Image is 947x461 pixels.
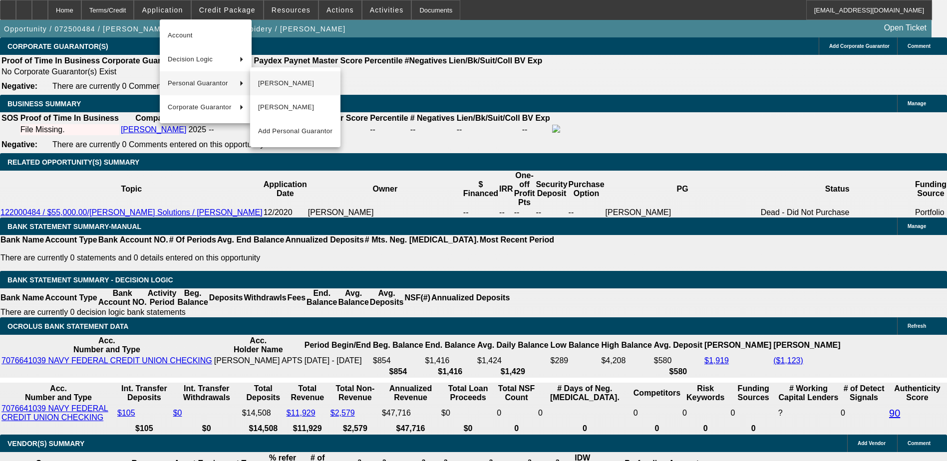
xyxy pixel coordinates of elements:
[168,29,244,41] span: Account
[258,125,332,137] span: Add Personal Guarantor
[258,77,332,89] span: [PERSON_NAME]
[168,77,232,89] span: Personal Guarantor
[168,53,232,65] span: Decision Logic
[258,101,332,113] span: [PERSON_NAME]
[168,101,232,113] span: Corporate Guarantor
